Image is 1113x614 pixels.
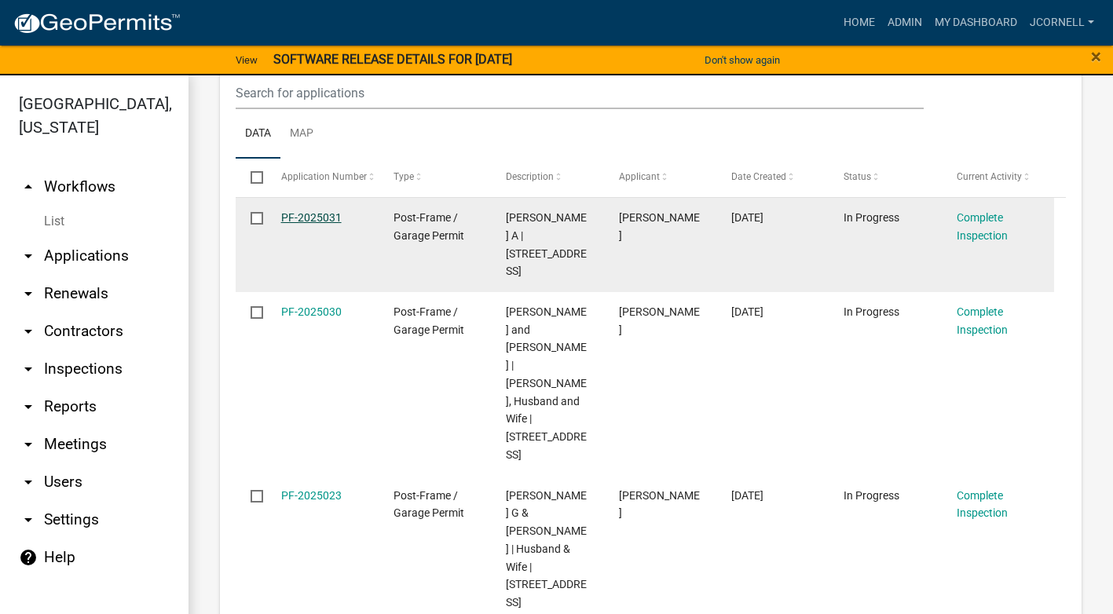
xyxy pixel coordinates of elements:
span: Rendant, Rusty G & Lynn | Husband & Wife | 1348 W State Rd 10, Lake Village [506,489,587,609]
datatable-header-cell: Current Activity [942,159,1054,196]
button: Close [1091,47,1101,66]
span: Application Number [281,171,367,182]
datatable-header-cell: Application Number [265,159,378,196]
span: Status [844,171,871,182]
span: Post-Frame / Garage Permit [394,211,464,242]
a: PF-2025023 [281,489,342,502]
i: arrow_drop_down [19,360,38,378]
span: 07/31/2025 [731,305,763,318]
span: Description [506,171,554,182]
span: Current Activity [957,171,1022,182]
datatable-header-cell: Date Created [716,159,829,196]
a: Complete Inspection [957,489,1008,520]
a: Map [280,109,323,159]
span: 06/03/2025 [731,489,763,502]
i: arrow_drop_down [19,473,38,492]
span: In Progress [844,305,899,318]
span: Frahm, Jeffery A | 1379 W State Rd 10, Lake Village [506,211,587,277]
span: Post-Frame / Garage Permit [394,305,464,336]
a: PF-2025031 [281,211,342,224]
span: In Progress [844,489,899,502]
i: arrow_drop_down [19,510,38,529]
i: help [19,548,38,567]
a: Home [837,8,881,38]
a: Complete Inspection [957,211,1008,242]
span: In Progress [844,211,899,224]
span: BRANDON LAREAU [619,305,700,336]
datatable-header-cell: Description [491,159,603,196]
a: My Dashboard [928,8,1023,38]
i: arrow_drop_up [19,177,38,196]
input: Search for applications [236,77,924,109]
span: Date Created [731,171,786,182]
span: Type [394,171,414,182]
a: PF-2025030 [281,305,342,318]
datatable-header-cell: Status [829,159,941,196]
i: arrow_drop_down [19,435,38,454]
i: arrow_drop_down [19,284,38,303]
button: Don't show again [698,47,786,73]
i: arrow_drop_down [19,247,38,265]
a: Complete Inspection [957,305,1008,336]
a: jcornell [1023,8,1100,38]
span: × [1091,46,1101,68]
a: Admin [881,8,928,38]
i: arrow_drop_down [19,322,38,341]
span: RUSSELL RENDANT [619,489,700,520]
a: Data [236,109,280,159]
datatable-header-cell: Select [236,159,265,196]
span: LaReau, Brandon M. and Jennifer L. | LaReau, Husband and Wife | 2496 W 1250 S, Kentland [506,305,587,461]
datatable-header-cell: Applicant [604,159,716,196]
span: JEFF FRAHM [619,211,700,242]
span: 07/31/2025 [731,211,763,224]
span: Post-Frame / Garage Permit [394,489,464,520]
i: arrow_drop_down [19,397,38,416]
datatable-header-cell: Type [379,159,491,196]
span: Applicant [619,171,660,182]
a: View [229,47,264,73]
strong: SOFTWARE RELEASE DETAILS FOR [DATE] [273,52,512,67]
